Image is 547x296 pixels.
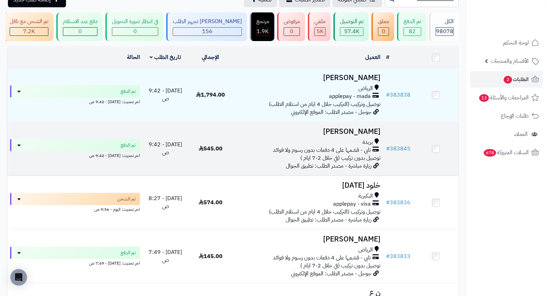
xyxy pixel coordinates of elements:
[257,27,269,36] span: 1.9K
[10,205,140,213] div: اخر تحديث: اليوم - 9:56 ص
[404,18,421,26] div: تم الدفع
[503,75,529,84] span: الطلبات
[306,12,332,41] a: ملغي 5K
[284,28,300,36] div: 0
[10,98,140,105] div: اخر تحديث: [DATE] - 9:42 ص
[404,28,421,36] div: 82
[386,91,411,99] a: #383838
[127,53,140,61] a: الحالة
[300,262,380,270] span: توصيل بدون تركيب (في خلال 2-7 ايام )
[503,38,529,48] span: لوحة التحكم
[428,12,460,41] a: الكل98078
[256,18,269,26] div: مرتجع
[386,198,390,207] span: #
[104,12,165,41] a: في انتظار صورة التحويل 0
[500,5,540,20] img: logo-2.png
[236,74,381,82] h3: [PERSON_NAME]
[150,53,181,61] a: تاريخ الطلب
[286,162,371,170] span: زيارة مباشرة - مصدر الطلب: تطبيق الجوال
[333,200,371,208] span: applepay - visa
[199,198,223,207] span: 574.00
[63,28,97,36] div: 0
[202,27,213,36] span: 156
[199,145,223,153] span: 545.00
[365,53,380,61] a: العميل
[340,18,364,26] div: تم التوصيل
[470,144,543,161] a: السلات المتروكة678
[436,18,454,26] div: الكل
[386,53,389,61] a: #
[236,181,381,189] h3: خلود [DATE]
[149,87,182,103] span: [DATE] - 9:42 ص
[78,27,82,36] span: 0
[396,12,428,41] a: تم الدفع 82
[10,269,27,286] div: Open Intercom Messenger
[165,12,248,41] a: [PERSON_NAME] تجهيز الطلب 156
[370,12,396,41] a: معلق 0
[501,111,529,121] span: طلبات الإرجاع
[344,27,359,36] span: 57.4K
[479,94,490,102] span: 13
[409,27,416,36] span: 82
[483,149,497,157] span: 678
[236,235,381,243] h3: [PERSON_NAME]
[199,252,223,260] span: 145.00
[63,18,97,26] div: دفع عند الاستلام
[55,12,104,41] a: دفع عند الاستلام 0
[300,154,380,162] span: توصيل بدون تركيب (في خلال 2-7 ايام )
[470,71,543,88] a: الطلبات2
[284,18,300,26] div: مرفوض
[112,18,158,26] div: في انتظار صورة التحويل
[2,12,55,41] a: تم الشحن مع ناقل 7.2K
[10,18,48,26] div: تم الشحن مع ناقل
[436,27,453,36] span: 98078
[340,28,363,36] div: 57350
[470,34,543,51] a: لوحة التحكم
[149,194,182,210] span: [DATE] - 8:27 ص
[248,12,276,41] a: مرتجع 1.9K
[332,12,370,41] a: تم التوصيل 57.4K
[257,28,269,36] div: 1870
[329,92,371,100] span: applepay - mada
[202,53,219,61] a: الإجمالي
[386,252,411,260] a: #383833
[149,248,182,264] span: [DATE] - 7:49 ص
[386,145,411,153] a: #383845
[470,108,543,124] a: طلبات الإرجاع
[133,27,137,36] span: 0
[173,28,242,36] div: 156
[173,18,242,26] div: [PERSON_NAME] تجهيز الطلب
[291,108,371,116] span: جوجل - مصدر الطلب: الموقع الإلكتروني
[290,27,294,36] span: 0
[470,89,543,106] a: المراجعات والأسئلة13
[317,27,323,36] span: 5K
[386,198,411,207] a: #383836
[315,28,325,36] div: 5026
[378,18,389,26] div: معلق
[121,249,136,256] span: تم الدفع
[382,27,385,36] span: 0
[236,128,381,136] h3: [PERSON_NAME]
[273,254,371,262] span: تابي - قسّمها على 4 دفعات بدون رسوم ولا فوائد
[269,100,380,108] span: توصيل وتركيب (التركيب خلال 4 ايام من استلام الطلب)
[121,142,136,149] span: تم الدفع
[470,126,543,142] a: العملاء
[479,93,529,102] span: المراجعات والأسئلة
[314,18,326,26] div: ملغي
[121,88,136,95] span: تم الدفع
[362,138,373,146] span: بريدة
[273,146,371,154] span: تابي - قسّمها على 4 دفعات بدون رسوم ولا فوائد
[269,208,380,216] span: توصيل وتركيب (التركيب خلال 4 ايام من استلام الطلب)
[386,252,390,260] span: #
[514,129,528,139] span: العملاء
[358,192,373,200] span: البكيرية
[291,269,371,278] span: جوجل - مصدر الطلب: الموقع الإلكتروني
[10,259,140,266] div: اخر تحديث: [DATE] - 7:49 ص
[286,216,371,224] span: زيارة مباشرة - مصدر الطلب: تطبيق الجوال
[483,148,529,157] span: السلات المتروكة
[358,85,373,92] span: الرياض
[386,91,390,99] span: #
[378,28,389,36] div: 0
[149,140,182,157] span: [DATE] - 9:42 ص
[112,28,158,36] div: 0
